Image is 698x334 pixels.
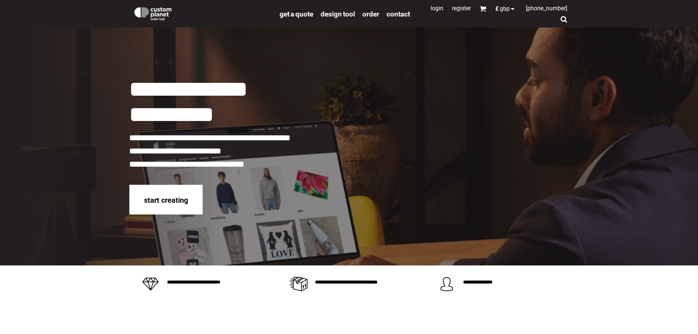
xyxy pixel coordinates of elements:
a: design tool [321,10,355,18]
a: Register [452,5,471,12]
span: [PHONE_NUMBER] [526,5,567,12]
span: start creating [144,196,188,205]
a: order [362,10,379,18]
span: £ [495,6,500,12]
span: GBP [500,6,510,12]
a: Custom Planet [129,2,276,24]
a: get a quote [280,10,313,18]
a: Login [431,5,443,12]
a: Contact [387,10,410,18]
img: Custom Planet [133,5,173,20]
